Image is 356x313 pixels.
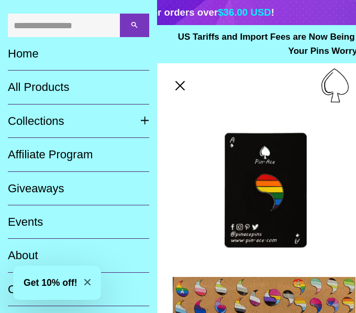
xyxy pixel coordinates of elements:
[321,68,349,102] img: Pin-Ace
[82,5,274,20] div: Free shipping for orders over !
[8,14,120,37] input: Search our store
[173,123,355,269] img: Customizable Pride Pin (Single Half)
[218,7,271,18] span: $36.00 USD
